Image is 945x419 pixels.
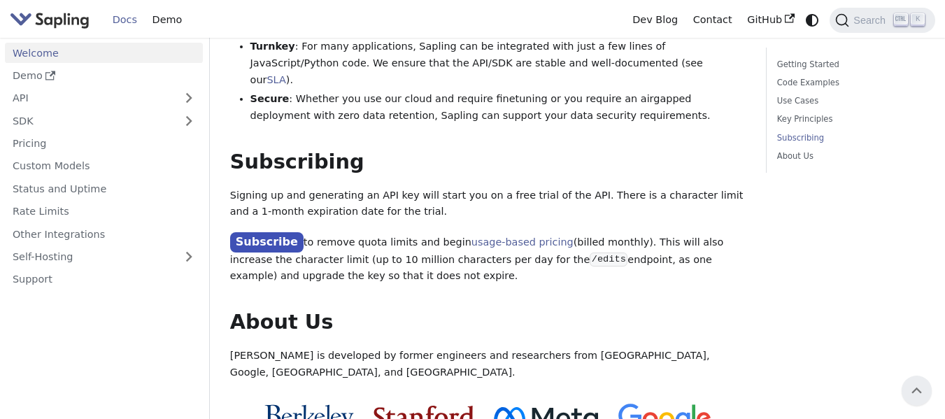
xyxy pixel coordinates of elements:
[911,13,925,26] kbd: K
[230,310,746,335] h2: About Us
[230,232,304,253] a: Subscribe
[739,9,802,31] a: GitHub
[10,10,94,30] a: Sapling.ai
[5,111,175,131] a: SDK
[10,10,90,30] img: Sapling.ai
[830,8,935,33] button: Search (Ctrl+K)
[5,134,203,154] a: Pricing
[250,91,746,125] li: : Whether you use our cloud and require finetuning or you require an airgapped deployment with ze...
[230,348,746,381] p: [PERSON_NAME] is developed by former engineers and researchers from [GEOGRAPHIC_DATA], Google, [G...
[590,253,627,267] code: /edits
[802,10,823,30] button: Switch between dark and light mode (currently system mode)
[175,111,203,131] button: Expand sidebar category 'SDK'
[777,76,920,90] a: Code Examples
[777,58,920,71] a: Getting Started
[230,187,746,221] p: Signing up and generating an API key will start you on a free trial of the API. There is a charac...
[230,233,746,285] p: to remove quota limits and begin (billed monthly). This will also increase the character limit (u...
[5,66,203,86] a: Demo
[250,93,290,104] strong: Secure
[625,9,685,31] a: Dev Blog
[250,38,746,88] li: : For many applications, Sapling can be integrated with just a few lines of JavaScript/Python cod...
[777,94,920,108] a: Use Cases
[105,9,145,31] a: Docs
[777,132,920,145] a: Subscribing
[777,113,920,126] a: Key Principles
[5,43,203,63] a: Welcome
[471,236,574,248] a: usage-based pricing
[267,74,285,85] a: SLA
[250,41,295,52] strong: Turnkey
[230,150,746,175] h2: Subscribing
[5,156,203,176] a: Custom Models
[5,269,203,290] a: Support
[175,88,203,108] button: Expand sidebar category 'API'
[5,224,203,244] a: Other Integrations
[145,9,190,31] a: Demo
[5,247,203,267] a: Self-Hosting
[685,9,740,31] a: Contact
[5,88,175,108] a: API
[5,201,203,222] a: Rate Limits
[902,376,932,406] button: Scroll back to top
[777,150,920,163] a: About Us
[5,178,203,199] a: Status and Uptime
[849,15,894,26] span: Search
